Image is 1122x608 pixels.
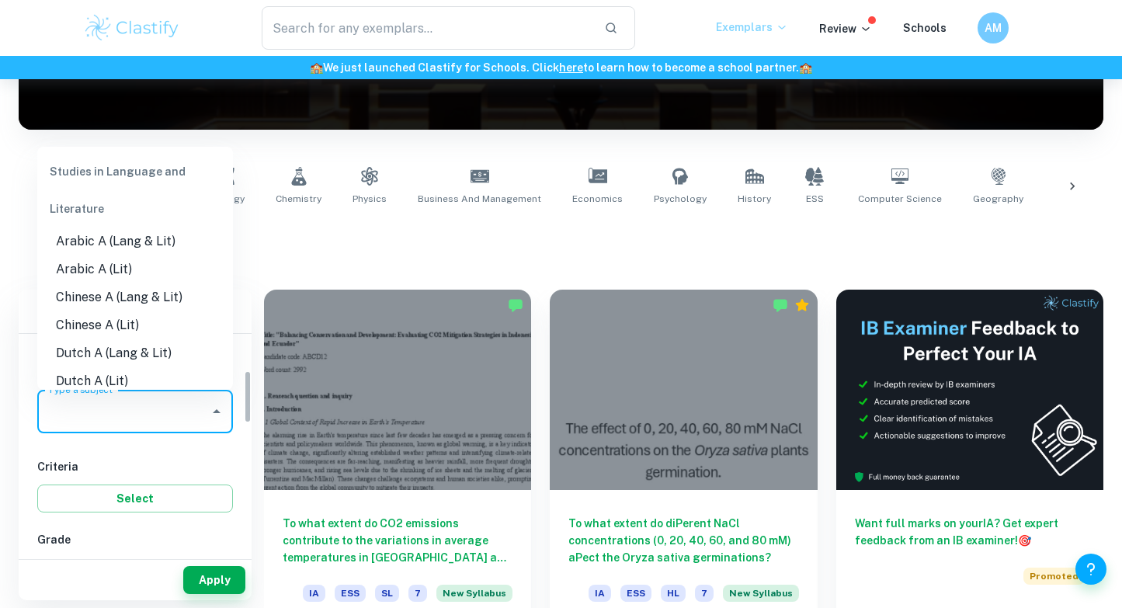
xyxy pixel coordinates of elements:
[83,12,182,43] img: Clastify logo
[37,458,233,475] h6: Criteria
[183,566,245,594] button: Apply
[37,283,233,311] li: Chinese A (Lang & Lit)
[37,228,233,255] li: Arabic A (Lang & Lit)
[773,297,788,313] img: Marked
[19,290,252,333] h6: Filter exemplars
[568,515,798,566] h6: To what extent do diPerent NaCl concentrations (0, 20, 40, 60, and 80 mM) aPect the Oryza sativa ...
[695,585,714,602] span: 7
[37,367,233,395] li: Dutch A (Lit)
[408,585,427,602] span: 7
[37,153,233,228] div: Studies in Language and Literature
[799,61,812,74] span: 🏫
[3,59,1119,76] h6: We just launched Clastify for Schools. Click to learn how to become a school partner.
[903,22,947,34] a: Schools
[654,192,707,206] span: Psychology
[335,585,366,602] span: ESS
[858,192,942,206] span: Computer Science
[716,19,788,36] p: Exemplars
[436,585,512,602] span: New Syllabus
[806,192,824,206] span: ESS
[353,192,387,206] span: Physics
[418,192,541,206] span: Business and Management
[303,585,325,602] span: IA
[37,485,233,512] button: Select
[661,585,686,602] span: HL
[37,339,233,367] li: Dutch A (Lang & Lit)
[984,19,1002,36] h6: AM
[978,12,1009,43] button: AM
[262,6,592,50] input: Search for any exemplars...
[283,515,512,566] h6: To what extent do CO2 emissions contribute to the variations in average temperatures in [GEOGRAPH...
[819,20,872,37] p: Review
[37,311,233,339] li: Chinese A (Lit)
[589,585,611,602] span: IA
[794,297,810,313] div: Premium
[855,515,1085,549] h6: Want full marks on your IA ? Get expert feedback from an IB examiner!
[508,297,523,313] img: Marked
[37,255,233,283] li: Arabic A (Lit)
[1023,568,1085,585] span: Promoted
[206,401,228,422] button: Close
[37,531,233,548] h6: Grade
[310,61,323,74] span: 🏫
[738,192,771,206] span: History
[973,192,1023,206] span: Geography
[1018,534,1031,547] span: 🎯
[276,192,321,206] span: Chemistry
[620,585,651,602] span: ESS
[559,61,583,74] a: here
[723,585,799,602] span: New Syllabus
[572,192,623,206] span: Economics
[836,290,1103,490] img: Thumbnail
[375,585,399,602] span: SL
[73,224,1049,252] h1: All IA Examples
[1075,554,1106,585] button: Help and Feedback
